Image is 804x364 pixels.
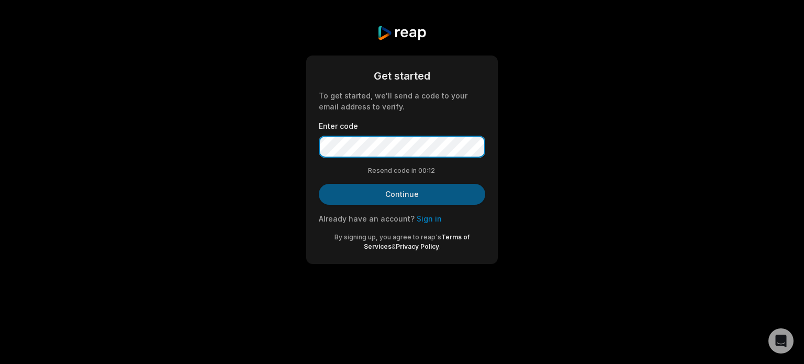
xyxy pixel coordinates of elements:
[364,233,470,250] a: Terms of Services
[319,184,485,205] button: Continue
[439,242,441,250] span: .
[768,328,794,354] div: Open Intercom Messenger
[319,166,485,175] div: Resend code in 00:
[334,233,441,241] span: By signing up, you agree to reap's
[396,242,439,250] a: Privacy Policy
[319,120,485,131] label: Enter code
[392,242,396,250] span: &
[428,166,437,175] span: 12
[319,68,485,84] div: Get started
[377,25,427,41] img: reap
[319,90,485,112] div: To get started, we'll send a code to your email address to verify.
[417,214,442,223] a: Sign in
[319,214,415,223] span: Already have an account?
